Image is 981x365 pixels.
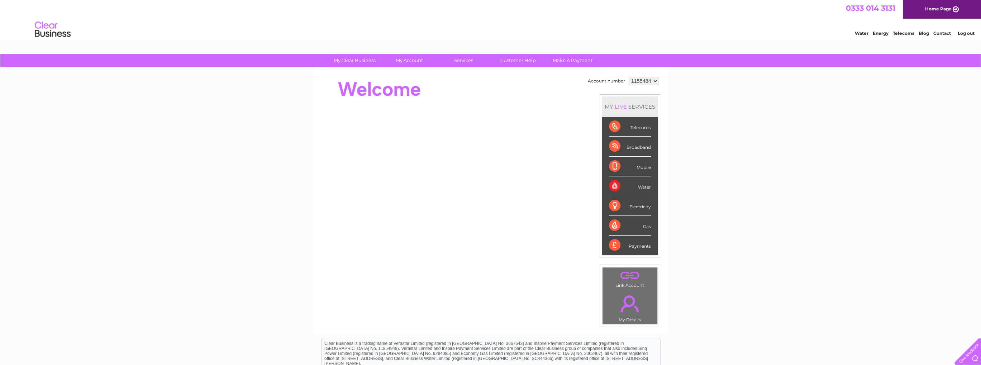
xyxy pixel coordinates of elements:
[604,269,656,282] a: .
[893,30,914,36] a: Telecoms
[325,54,384,67] a: My Clear Business
[489,54,548,67] a: Customer Help
[380,54,439,67] a: My Account
[855,30,868,36] a: Water
[609,236,651,255] div: Payments
[846,4,895,13] a: 0333 014 3131
[602,267,658,290] td: Link Account
[873,30,889,36] a: Energy
[613,103,628,110] div: LIVE
[609,216,651,236] div: Gas
[34,19,71,41] img: logo.png
[602,289,658,324] td: My Details
[609,137,651,156] div: Broadband
[322,4,660,35] div: Clear Business is a trading name of Verastar Limited (registered in [GEOGRAPHIC_DATA] No. 3667643...
[609,196,651,216] div: Electricity
[609,117,651,137] div: Telecoms
[604,291,656,316] a: .
[602,96,658,117] div: MY SERVICES
[609,176,651,196] div: Water
[957,30,974,36] a: Log out
[434,54,493,67] a: Services
[609,157,651,176] div: Mobile
[543,54,602,67] a: Make A Payment
[933,30,951,36] a: Contact
[586,75,627,87] td: Account number
[919,30,929,36] a: Blog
